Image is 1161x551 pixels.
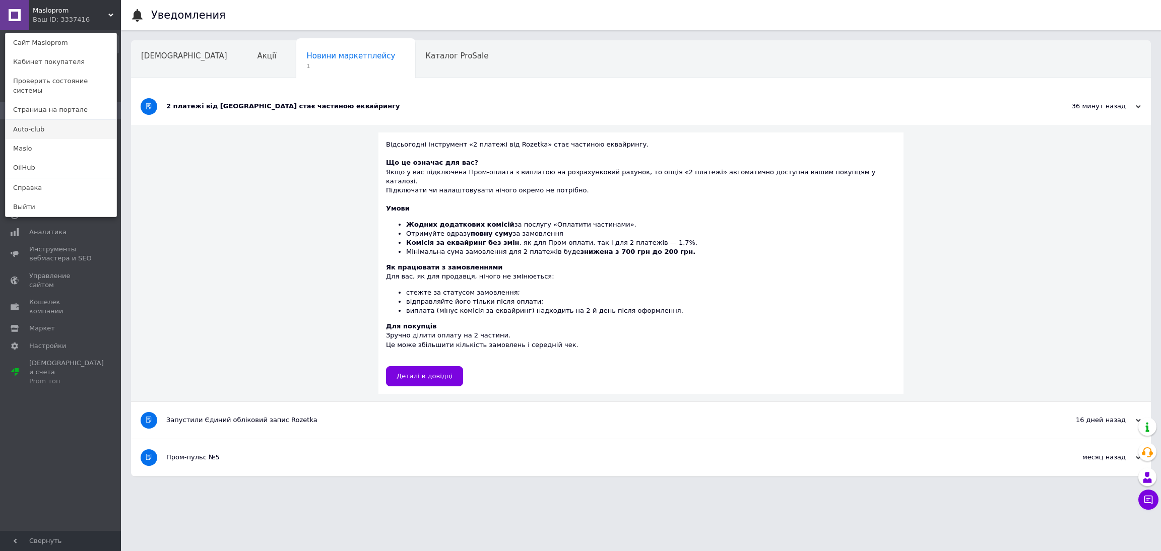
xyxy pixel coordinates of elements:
[386,322,436,330] b: Для покупців
[166,102,1040,111] div: 2 платежі від [GEOGRAPHIC_DATA] стає частиною еквайрингу
[406,238,896,247] li: , як для Пром-оплати, так і для 2 платежів — 1,7%,
[580,248,695,255] b: знижена з 700 грн до 200 грн.
[386,366,463,386] a: Деталі в довідці
[6,178,116,197] a: Справка
[166,453,1040,462] div: Пром-пульс №5
[406,220,896,229] li: за послугу «Оплатити частинами».
[406,297,896,306] li: відправляйте його тільки після оплати;
[141,51,227,60] span: [DEMOGRAPHIC_DATA]
[166,416,1040,425] div: Запустили Єдиний обліковий запис Rozetka
[33,6,108,15] span: Masloprom
[33,15,75,24] div: Ваш ID: 3337416
[406,229,896,238] li: Отримуйте одразу за замовлення
[306,62,395,70] span: 1
[386,263,502,271] b: Як працювати з замовленнями
[6,158,116,177] a: OilHub
[1040,416,1141,425] div: 16 дней назад
[29,341,66,351] span: Настройки
[406,221,514,228] b: Жодних додаткових комісій
[386,322,896,359] div: Зручно ділити оплату на 2 частини. Це може збільшити кількість замовлень і середній чек.
[151,9,226,21] h1: Уведомления
[29,324,55,333] span: Маркет
[406,247,896,256] li: Мінімальна сума замовлення для 2 платежів буде
[386,204,410,212] b: Умови
[29,245,93,263] span: Инструменты вебмастера и SEO
[29,377,104,386] div: Prom топ
[6,72,116,100] a: Проверить состояние системы
[6,33,116,52] a: Сайт Masloprom
[6,100,116,119] a: Страница на портале
[306,51,395,60] span: Новини маркетплейсу
[471,230,512,237] b: повну суму
[1040,453,1141,462] div: месяц назад
[386,140,896,158] div: Відсьогодні інструмент «2 платежі від Rozetka» стає частиною еквайрингу.
[425,51,488,60] span: Каталог ProSale
[6,52,116,72] a: Кабинет покупателя
[6,197,116,217] a: Выйти
[406,306,896,315] li: виплата (мінус комісія за еквайринг) надходить на 2-й день після оформлення.
[386,263,896,315] div: Для вас, як для продавця, нічого не змінюється:
[386,159,478,166] b: Що це означає для вас?
[29,228,67,237] span: Аналитика
[406,288,896,297] li: стежте за статусом замовлення;
[29,359,104,386] span: [DEMOGRAPHIC_DATA] и счета
[29,271,93,290] span: Управление сайтом
[406,239,520,246] b: Комісія за еквайринг без змін
[257,51,277,60] span: Акції
[397,372,453,380] span: Деталі в довідці
[29,298,93,316] span: Кошелек компании
[1138,490,1158,510] button: Чат с покупателем
[386,158,896,195] div: Якщо у вас підключена Пром-оплата з виплатою на розрахунковий рахунок, то опція «2 платежі» автом...
[6,139,116,158] a: Maslo
[6,120,116,139] a: Auto-club
[1040,102,1141,111] div: 36 минут назад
